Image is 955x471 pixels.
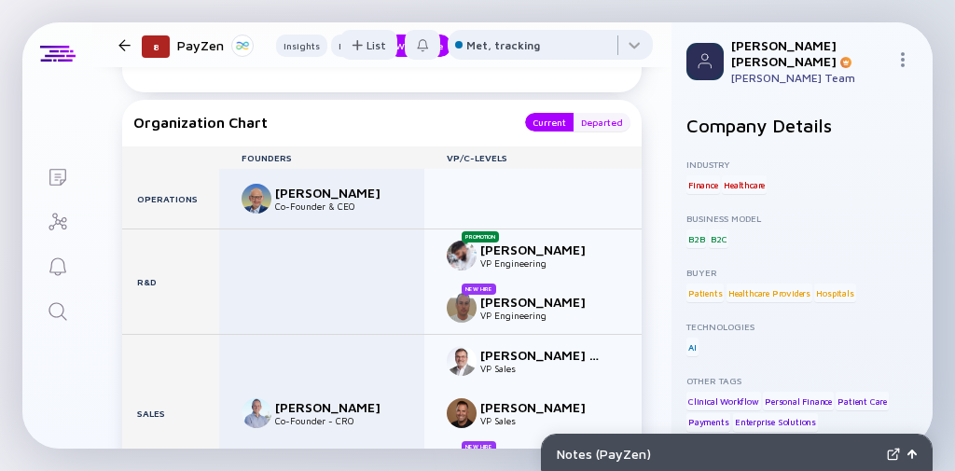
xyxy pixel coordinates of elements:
a: Reminders [22,242,92,287]
button: List [340,30,397,60]
img: Menu [895,52,910,67]
div: Clinical Workflow [686,392,761,410]
div: New Hire [462,284,496,295]
button: Current [525,113,574,132]
div: Other Tags [686,375,918,386]
img: Itzik Cohen picture [242,184,271,214]
div: Notes ( PayZen ) [557,446,879,462]
div: Organization Chart [133,113,506,132]
button: Departed [574,113,630,132]
div: VP Sales [480,415,603,426]
img: Chen Frank picture [447,293,477,323]
a: Search [22,287,92,332]
div: Insights [276,36,327,55]
div: VP Engineering [480,310,603,321]
div: VP/C-Levels [424,152,642,163]
div: [PERSON_NAME] [480,294,603,310]
img: Jake Puckett picture [447,398,477,428]
div: Finance [686,175,720,194]
div: Co-Founder & CEO [275,201,398,212]
img: Open Notes [907,450,917,459]
div: B2B [686,229,706,248]
div: Promotion [462,231,499,242]
img: Tobias Mezger picture [242,398,271,428]
div: Buyer [686,267,918,278]
div: Healthcare [722,175,767,194]
div: New Hire [462,441,496,452]
div: 8 [142,35,170,58]
div: Business Model [686,213,918,224]
div: [PERSON_NAME] [275,399,398,415]
div: B2C [709,229,728,248]
a: Investor Map [22,198,92,242]
div: Met, tracking [466,38,540,52]
div: [PERSON_NAME] [PERSON_NAME] [731,37,888,69]
div: R&D [122,229,219,334]
div: Co-Founder - CRO [275,415,398,426]
div: [PERSON_NAME] [480,242,603,257]
div: Personal Finance [763,392,834,410]
button: Insights [276,35,327,57]
div: Healthcare Providers [727,284,812,302]
div: List [340,31,397,60]
div: [PERSON_NAME] [480,399,603,415]
h2: Company Details [686,115,918,136]
div: Enterprise Solutions [733,413,818,432]
div: [PERSON_NAME] [PERSON_NAME] [480,347,603,363]
div: Patients [686,284,724,302]
a: Lists [22,153,92,198]
div: [PERSON_NAME] Team [731,71,888,85]
div: Technologies [686,321,918,332]
div: Operations [122,169,219,229]
div: VP Sales [480,363,603,374]
div: Industry [686,159,918,170]
img: Expand Notes [887,448,900,461]
div: PayZen [177,34,254,57]
button: Funding [331,35,384,57]
div: Patient Care [836,392,889,410]
div: Hospitals [814,284,855,302]
div: Founders [219,152,424,163]
div: Funding [331,36,384,55]
img: Tony Mary picture [447,346,477,376]
div: Payments [686,413,730,432]
div: AI [686,338,699,356]
img: Profile Picture [686,43,724,80]
img: Tomer Steinfeld picture [447,241,477,270]
div: [PERSON_NAME] [275,185,398,201]
div: VP Engineering [480,257,603,269]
